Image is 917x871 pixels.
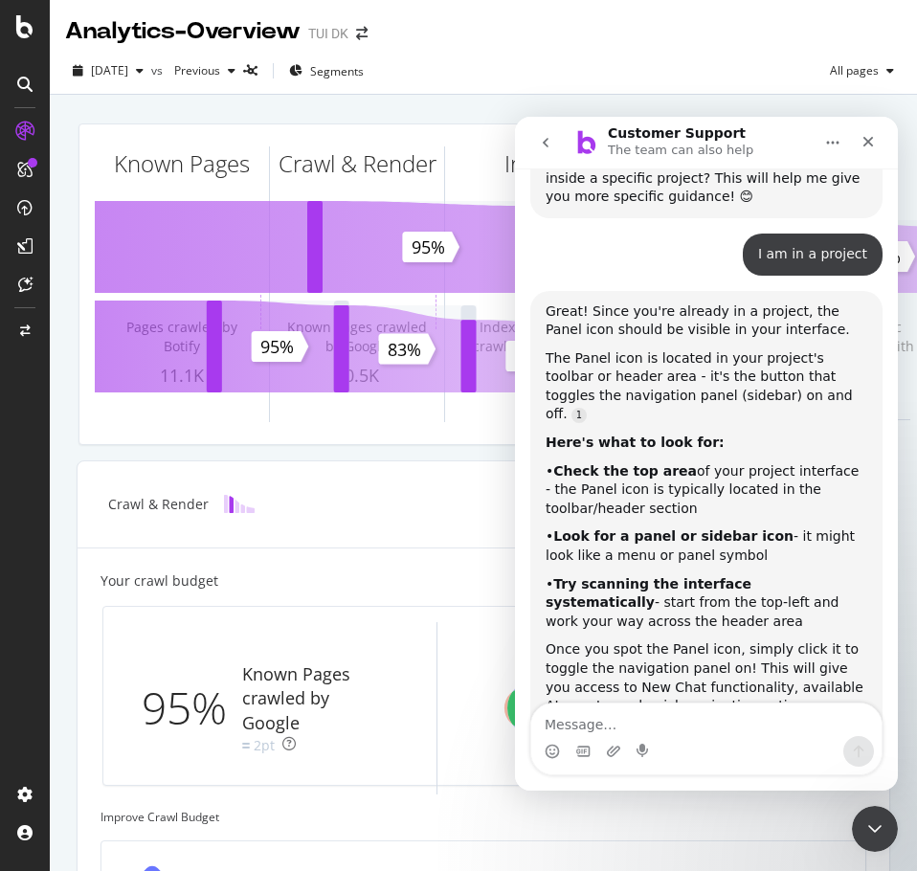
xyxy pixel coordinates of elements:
[31,233,352,307] div: The Panel icon is located in your project's toolbar or header area - it's the button that toggles...
[142,677,242,740] div: 95%
[31,458,352,515] div: • - start from the top-left and work your way across the header area
[40,276,57,293] div: Tooltip anchor
[31,318,210,333] b: Here's what to look for:
[65,56,151,86] button: [DATE]
[65,15,301,48] div: Analytics - Overview
[38,412,279,427] b: Look for a panel or sidebar icon
[167,56,243,86] button: Previous
[31,411,352,448] div: • - it might look like a menu or panel symbol
[822,62,879,78] span: All pages
[151,62,167,78] span: vs
[31,186,352,223] div: Great! Since you're already in a project, the Panel icon should be visible in your interface.
[91,62,128,78] span: 2025 Sep. 19th
[515,117,898,791] iframe: Intercom live chat
[504,147,561,180] div: Index
[91,627,106,642] button: Upload attachment
[38,346,182,362] b: Check the top area
[310,63,364,79] span: Segments
[356,27,368,40] div: arrow-right-arrow-left
[270,364,444,389] div: 10.5K
[242,662,364,736] div: Known Pages crawled by Google
[167,62,220,78] span: Previous
[242,743,250,748] img: Equal
[445,364,619,389] div: 8.7K
[101,809,866,825] div: Improve Crawl Budget
[114,147,250,180] div: Known Pages
[101,571,218,591] div: Your crawl budget
[122,627,137,642] button: Start recording
[60,627,76,642] button: Gif picker
[822,56,902,86] button: All pages
[328,619,359,650] button: Send a message…
[56,291,72,306] a: Source reference 12586801:
[95,364,269,389] div: 11.1K
[281,318,432,356] div: Known Pages crawled by Google
[108,495,209,514] div: Crawl & Render
[308,24,348,43] div: TUI DK
[106,318,257,356] div: Pages crawled by Botify
[279,147,436,180] div: Crawl & Render
[31,459,236,494] b: Try scanning the interface systematically
[30,627,45,642] button: Emoji picker
[224,495,255,513] img: block-icon
[281,56,371,86] button: Segments
[31,524,352,598] div: Once you spot the Panel icon, simply click it to toggle the navigation panel on! This will give y...
[31,346,352,402] div: • of your project interface - the Panel icon is typically located in the toolbar/header section
[852,806,898,852] iframe: Intercom live chat
[254,736,275,755] div: 2pt
[15,174,368,696] div: Great! Since you're already in a project, the Panel icon should be visible in your interface.The ...
[16,587,367,619] textarea: Message…
[457,318,607,356] div: Indexable Pages crawled by Google
[15,174,368,738] div: Customer Support says…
